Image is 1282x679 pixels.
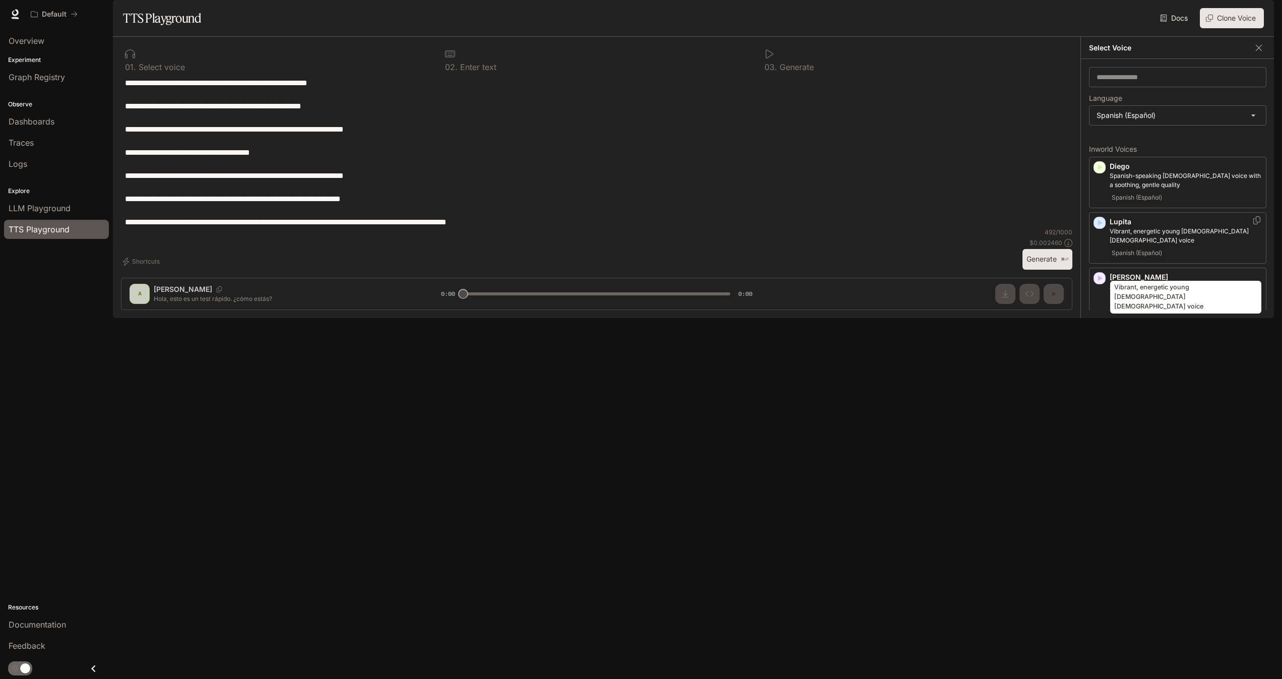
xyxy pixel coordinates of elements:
p: Generate [777,63,814,71]
span: Spanish (Español) [1110,247,1164,259]
p: Lupita [1110,217,1262,227]
p: Enter text [458,63,496,71]
p: ⌘⏎ [1061,257,1068,263]
div: Vibrant, energetic young [DEMOGRAPHIC_DATA] [DEMOGRAPHIC_DATA] voice [1110,281,1261,314]
p: Language [1089,95,1122,102]
p: [PERSON_NAME] [1110,272,1262,282]
button: Copy Voice ID [1252,216,1262,224]
p: 0 1 . [125,63,136,71]
p: Inworld Voices [1089,146,1266,153]
p: Vibrant, energetic young Spanish-speaking female voice [1110,227,1262,245]
p: $ 0.002460 [1030,238,1062,247]
p: Diego [1110,161,1262,171]
button: Clone Voice [1200,8,1264,28]
div: Spanish (Español) [1089,106,1266,125]
p: Select voice [136,63,185,71]
button: Generate⌘⏎ [1022,249,1072,270]
h1: TTS Playground [123,8,201,28]
span: Spanish (Español) [1110,192,1164,204]
p: Spanish-speaking male voice with a soothing, gentle quality [1110,171,1262,190]
button: Shortcuts [121,254,164,270]
p: 0 3 . [764,63,777,71]
p: Default [42,10,67,19]
a: Docs [1158,8,1192,28]
button: All workspaces [26,4,82,24]
p: 0 2 . [445,63,458,71]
